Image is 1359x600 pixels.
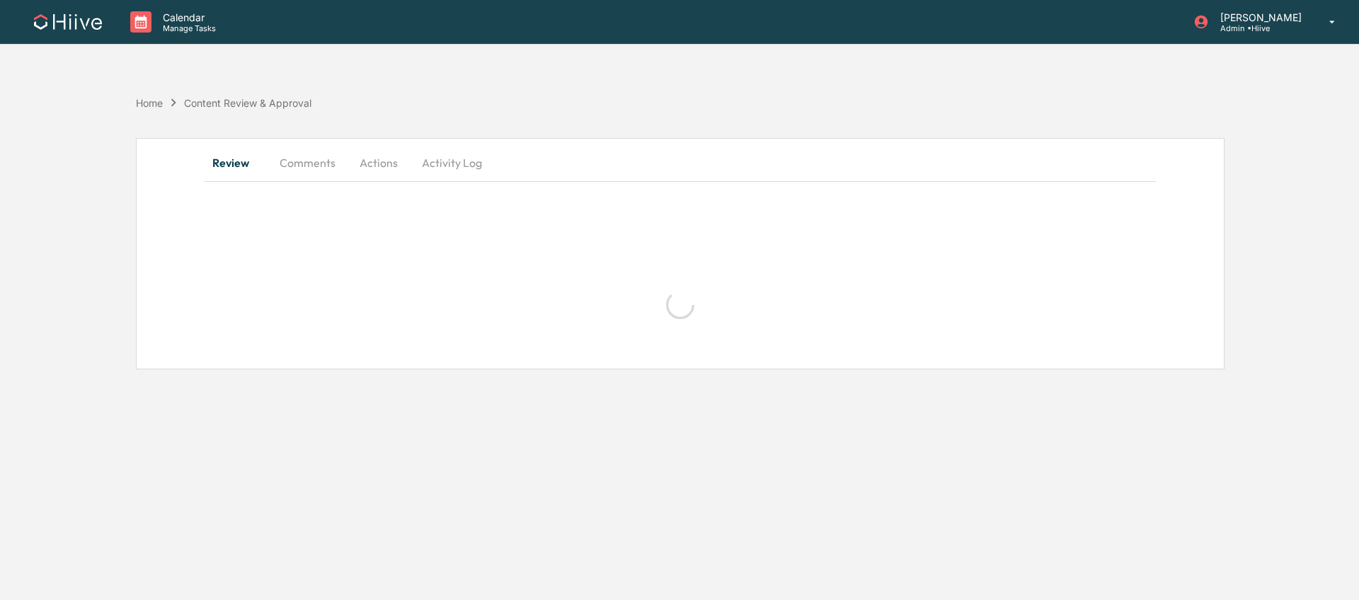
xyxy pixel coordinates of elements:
button: Actions [347,146,411,180]
div: Content Review & Approval [184,97,311,109]
p: Manage Tasks [151,23,223,33]
div: secondary tabs example [205,146,1156,180]
p: [PERSON_NAME] [1209,11,1309,23]
p: Calendar [151,11,223,23]
button: Comments [268,146,347,180]
button: Review [205,146,268,180]
img: logo [34,14,102,30]
button: Activity Log [411,146,493,180]
p: Admin • Hiive [1209,23,1309,33]
div: Home [136,97,163,109]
